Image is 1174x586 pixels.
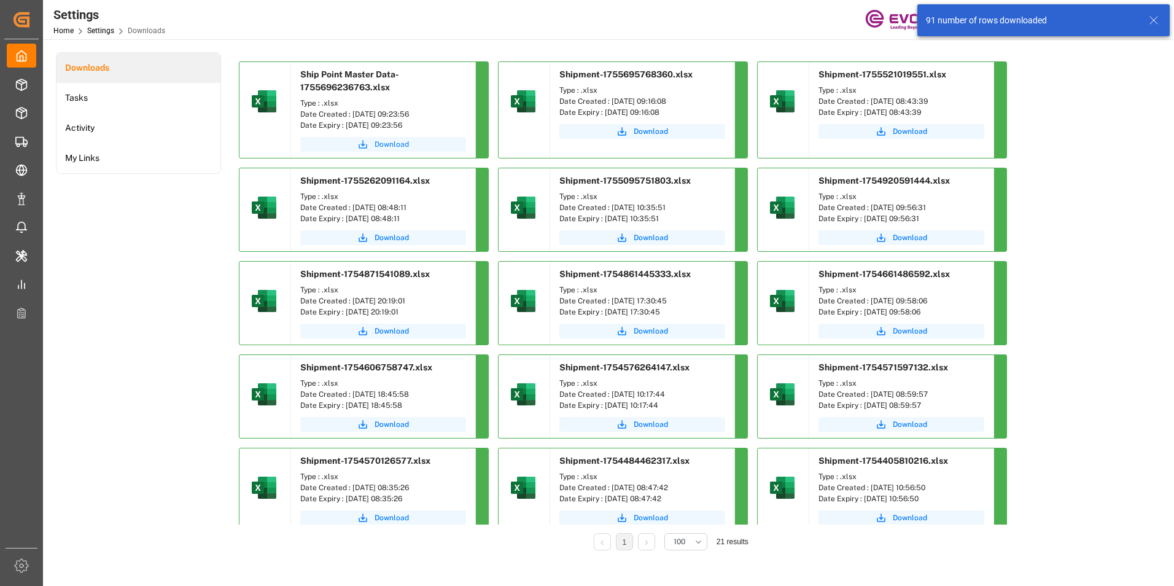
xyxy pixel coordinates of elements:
[634,126,668,137] span: Download
[634,512,668,523] span: Download
[300,69,399,92] span: Ship Point Master Data-1755696236763.xlsx
[56,53,220,83] a: Downloads
[300,324,466,338] button: Download
[508,193,538,222] img: microsoft-excel-2019--v1.png
[818,107,984,118] div: Date Expiry : [DATE] 08:43:39
[818,284,984,295] div: Type : .xlsx
[818,493,984,504] div: Date Expiry : [DATE] 10:56:50
[56,113,220,143] li: Activity
[375,326,409,337] span: Download
[300,213,466,224] div: Date Expiry : [DATE] 08:48:11
[559,85,725,96] div: Type : .xlsx
[300,471,466,482] div: Type : .xlsx
[53,6,165,24] div: Settings
[300,417,466,432] a: Download
[300,284,466,295] div: Type : .xlsx
[249,286,279,316] img: microsoft-excel-2019--v1.png
[768,193,797,222] img: microsoft-excel-2019--v1.png
[559,69,693,79] span: Shipment-1755695768360.xlsx
[300,400,466,411] div: Date Expiry : [DATE] 18:45:58
[634,232,668,243] span: Download
[893,512,927,523] span: Download
[818,191,984,202] div: Type : .xlsx
[818,307,984,318] div: Date Expiry : [DATE] 09:58:06
[300,378,466,389] div: Type : .xlsx
[818,417,984,432] button: Download
[300,109,466,120] div: Date Created : [DATE] 09:23:56
[893,419,927,430] span: Download
[559,482,725,493] div: Date Created : [DATE] 08:47:42
[818,471,984,482] div: Type : .xlsx
[300,456,430,466] span: Shipment-1754570126577.xlsx
[375,419,409,430] span: Download
[87,26,114,35] a: Settings
[300,307,466,318] div: Date Expiry : [DATE] 20:19:01
[674,536,685,547] span: 100
[300,176,430,186] span: Shipment-1755262091164.xlsx
[508,286,538,316] img: microsoft-excel-2019--v1.png
[818,324,984,338] button: Download
[559,202,725,213] div: Date Created : [DATE] 10:35:51
[717,537,748,546] span: 21 results
[818,69,946,79] span: Shipment-1755521019551.xlsx
[818,400,984,411] div: Date Expiry : [DATE] 08:59:57
[634,326,668,337] span: Download
[559,362,690,372] span: Shipment-1754576264147.xlsx
[559,307,725,318] div: Date Expiry : [DATE] 17:30:45
[375,139,409,150] span: Download
[818,124,984,139] button: Download
[818,378,984,389] div: Type : .xlsx
[559,213,725,224] div: Date Expiry : [DATE] 10:35:51
[300,389,466,400] div: Date Created : [DATE] 18:45:58
[249,473,279,502] img: microsoft-excel-2019--v1.png
[559,96,725,107] div: Date Created : [DATE] 09:16:08
[559,510,725,525] button: Download
[818,456,948,466] span: Shipment-1754405810216.xlsx
[559,417,725,432] button: Download
[559,324,725,338] button: Download
[559,124,725,139] button: Download
[300,230,466,245] button: Download
[300,510,466,525] button: Download
[559,378,725,389] div: Type : .xlsx
[559,471,725,482] div: Type : .xlsx
[249,193,279,222] img: microsoft-excel-2019--v1.png
[818,389,984,400] div: Date Created : [DATE] 08:59:57
[768,87,797,116] img: microsoft-excel-2019--v1.png
[559,456,690,466] span: Shipment-1754484462317.xlsx
[300,191,466,202] div: Type : .xlsx
[300,202,466,213] div: Date Created : [DATE] 08:48:11
[768,286,797,316] img: microsoft-excel-2019--v1.png
[818,362,948,372] span: Shipment-1754571597132.xlsx
[508,380,538,409] img: microsoft-excel-2019--v1.png
[559,107,725,118] div: Date Expiry : [DATE] 09:16:08
[300,137,466,152] button: Download
[56,83,220,113] li: Tasks
[818,85,984,96] div: Type : .xlsx
[768,473,797,502] img: microsoft-excel-2019--v1.png
[893,232,927,243] span: Download
[818,482,984,493] div: Date Created : [DATE] 10:56:50
[300,98,466,109] div: Type : .xlsx
[375,512,409,523] span: Download
[300,362,432,372] span: Shipment-1754606758747.xlsx
[508,87,538,116] img: microsoft-excel-2019--v1.png
[926,14,1137,27] div: 91 number of rows downloaded
[559,400,725,411] div: Date Expiry : [DATE] 10:17:44
[559,191,725,202] div: Type : .xlsx
[300,493,466,504] div: Date Expiry : [DATE] 08:35:26
[559,295,725,307] div: Date Created : [DATE] 17:30:45
[300,295,466,307] div: Date Created : [DATE] 20:19:01
[634,419,668,430] span: Download
[249,380,279,409] img: microsoft-excel-2019--v1.png
[818,510,984,525] button: Download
